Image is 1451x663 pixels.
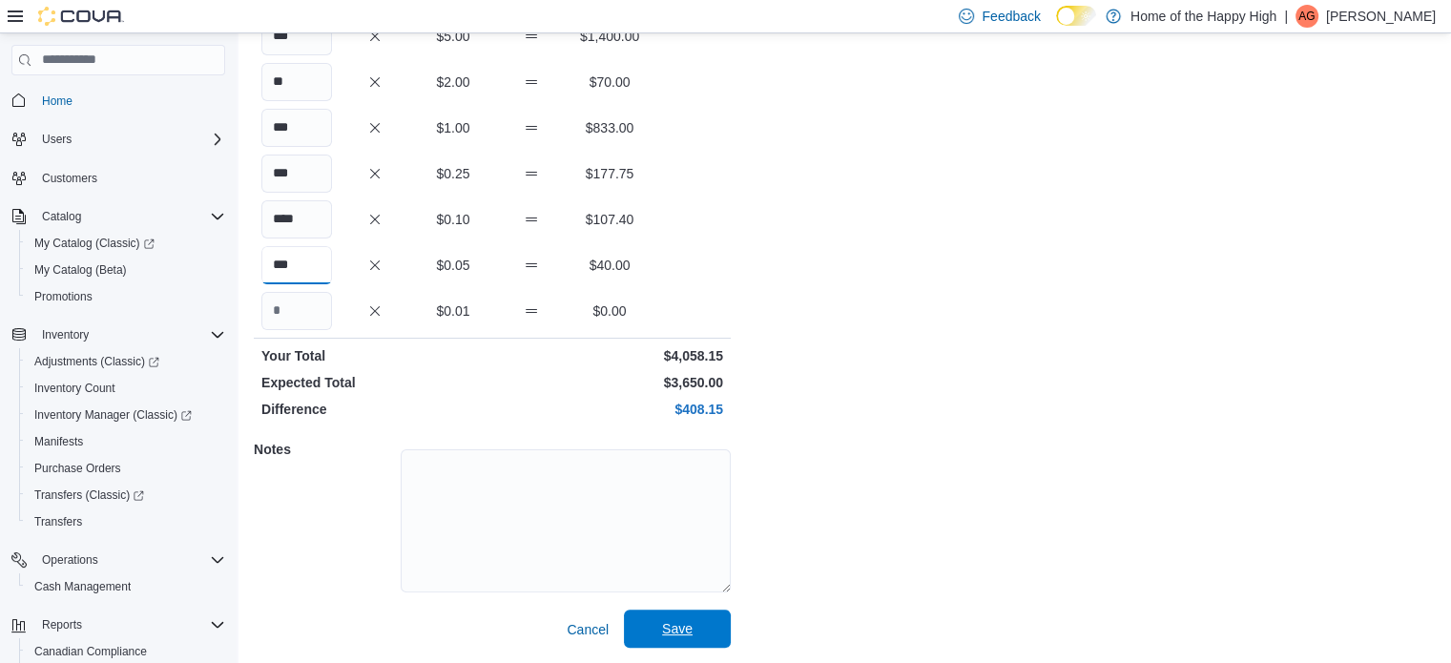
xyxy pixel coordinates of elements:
span: My Catalog (Classic) [27,232,225,255]
p: $0.10 [418,210,488,229]
p: Expected Total [261,373,488,392]
button: Catalog [4,203,233,230]
a: Transfers (Classic) [19,482,233,508]
button: Inventory [4,321,233,348]
button: Customers [4,164,233,192]
a: Transfers (Classic) [27,484,152,507]
button: Operations [34,549,106,571]
p: Your Total [261,346,488,365]
p: $5.00 [418,27,488,46]
button: Reports [4,611,233,638]
p: $1,400.00 [574,27,645,46]
button: Users [4,126,233,153]
span: Customers [34,166,225,190]
button: Reports [34,613,90,636]
p: | [1284,5,1288,28]
a: Promotions [27,285,100,308]
span: Dark Mode [1056,26,1057,27]
span: Adjustments (Classic) [27,350,225,373]
p: $1.00 [418,118,488,137]
button: Cash Management [19,573,233,600]
span: Inventory Manager (Classic) [27,404,225,426]
span: Adjustments (Classic) [34,354,159,369]
button: Home [4,87,233,114]
span: Transfers (Classic) [27,484,225,507]
button: My Catalog (Beta) [19,257,233,283]
p: $408.15 [496,400,723,419]
span: Canadian Compliance [27,640,225,663]
p: $70.00 [574,73,645,92]
span: Reports [42,617,82,632]
input: Quantity [261,155,332,193]
span: Cash Management [27,575,225,598]
a: Cash Management [27,575,138,598]
input: Dark Mode [1056,6,1096,26]
span: Inventory Count [27,377,225,400]
a: My Catalog (Classic) [19,230,233,257]
span: Purchase Orders [27,457,225,480]
a: Canadian Compliance [27,640,155,663]
p: $40.00 [574,256,645,275]
p: $107.40 [574,210,645,229]
span: Inventory [34,323,225,346]
span: Promotions [27,285,225,308]
p: Home of the Happy High [1130,5,1276,28]
span: Purchase Orders [34,461,121,476]
span: Home [42,93,73,109]
span: Home [34,89,225,113]
button: Users [34,128,79,151]
span: Transfers [34,514,82,529]
span: Transfers [27,510,225,533]
button: Transfers [19,508,233,535]
input: Quantity [261,246,332,284]
span: Customers [42,171,97,186]
span: Inventory [42,327,89,342]
a: Purchase Orders [27,457,129,480]
span: Transfers (Classic) [34,487,144,503]
button: Purchase Orders [19,455,233,482]
button: Inventory [34,323,96,346]
a: My Catalog (Beta) [27,259,135,281]
a: Inventory Manager (Classic) [19,402,233,428]
span: AG [1298,5,1315,28]
p: $2.00 [418,73,488,92]
p: $0.00 [574,301,645,321]
span: Canadian Compliance [34,644,147,659]
p: $177.75 [574,164,645,183]
p: $3,650.00 [496,373,723,392]
span: Manifests [34,434,83,449]
span: Manifests [27,430,225,453]
a: Inventory Count [27,377,123,400]
input: Quantity [261,292,332,330]
span: Feedback [982,7,1040,26]
span: Promotions [34,289,93,304]
p: $0.01 [418,301,488,321]
input: Quantity [261,63,332,101]
button: Cancel [559,611,616,649]
a: Customers [34,167,105,190]
input: Quantity [261,109,332,147]
button: Inventory Count [19,375,233,402]
span: My Catalog (Beta) [27,259,225,281]
span: Cancel [567,620,609,639]
span: Catalog [34,205,225,228]
span: Reports [34,613,225,636]
div: Ajay Gond [1296,5,1318,28]
p: $833.00 [574,118,645,137]
span: Operations [42,552,98,568]
img: Cova [38,7,124,26]
button: Catalog [34,205,89,228]
p: $0.05 [418,256,488,275]
p: $4,058.15 [496,346,723,365]
span: My Catalog (Classic) [34,236,155,251]
input: Quantity [261,17,332,55]
a: Adjustments (Classic) [19,348,233,375]
button: Manifests [19,428,233,455]
span: Catalog [42,209,81,224]
span: My Catalog (Beta) [34,262,127,278]
span: Save [662,619,693,638]
h5: Notes [254,430,397,468]
span: Users [34,128,225,151]
input: Quantity [261,200,332,238]
p: [PERSON_NAME] [1326,5,1436,28]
